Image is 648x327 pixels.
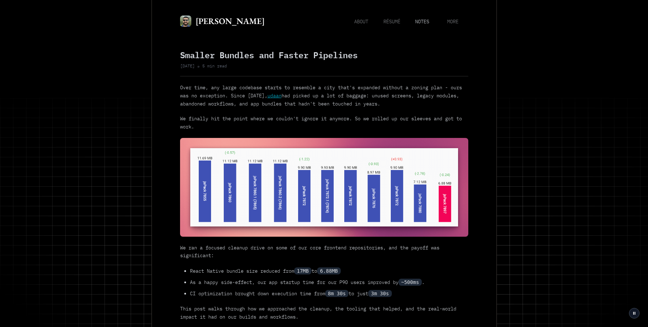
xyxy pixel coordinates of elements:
[368,290,392,297] code: 3m 30s
[317,267,341,274] code: 6.88MB
[294,267,312,274] code: 17MB
[267,92,282,99] a: udaan
[383,18,400,25] span: résumé
[180,49,468,60] h1: Smaller Bundles and Faster Pipelines
[180,138,468,237] img: bundle size
[447,18,458,25] span: more
[325,290,349,297] code: 8m 30s
[180,14,265,28] a: Mihir Karandikar[PERSON_NAME]
[399,279,422,286] code: ~500ms
[346,17,468,25] nav: Main navigation
[180,84,468,108] p: Over time, any large codebase starts to resemble a city that's expanded without a zoning plan - o...
[180,305,468,321] p: This post walks through how we approached the cleanup, the tooling that helped, and the real-worl...
[196,14,265,28] h2: [PERSON_NAME]
[180,244,468,260] p: We ran a focused cleanup drive on some of our core frontend repositories, and the payoff was sign...
[354,18,368,25] span: about
[180,63,468,69] p: [DATE] ☕ 5 min read
[180,115,468,131] p: We finally hit the point where we couldn't ignore it anymore. So we rolled up our sleeves and got...
[180,16,191,27] img: Mihir Karandikar
[190,289,468,298] li: CI optimization brought down execution time from to just
[629,308,640,319] button: Pause grid animation
[190,278,468,286] li: As a happy side-effect, our app startup time for our P90 users improved by .
[415,18,429,25] span: notes
[190,267,468,275] li: React Native bundle size reduced from to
